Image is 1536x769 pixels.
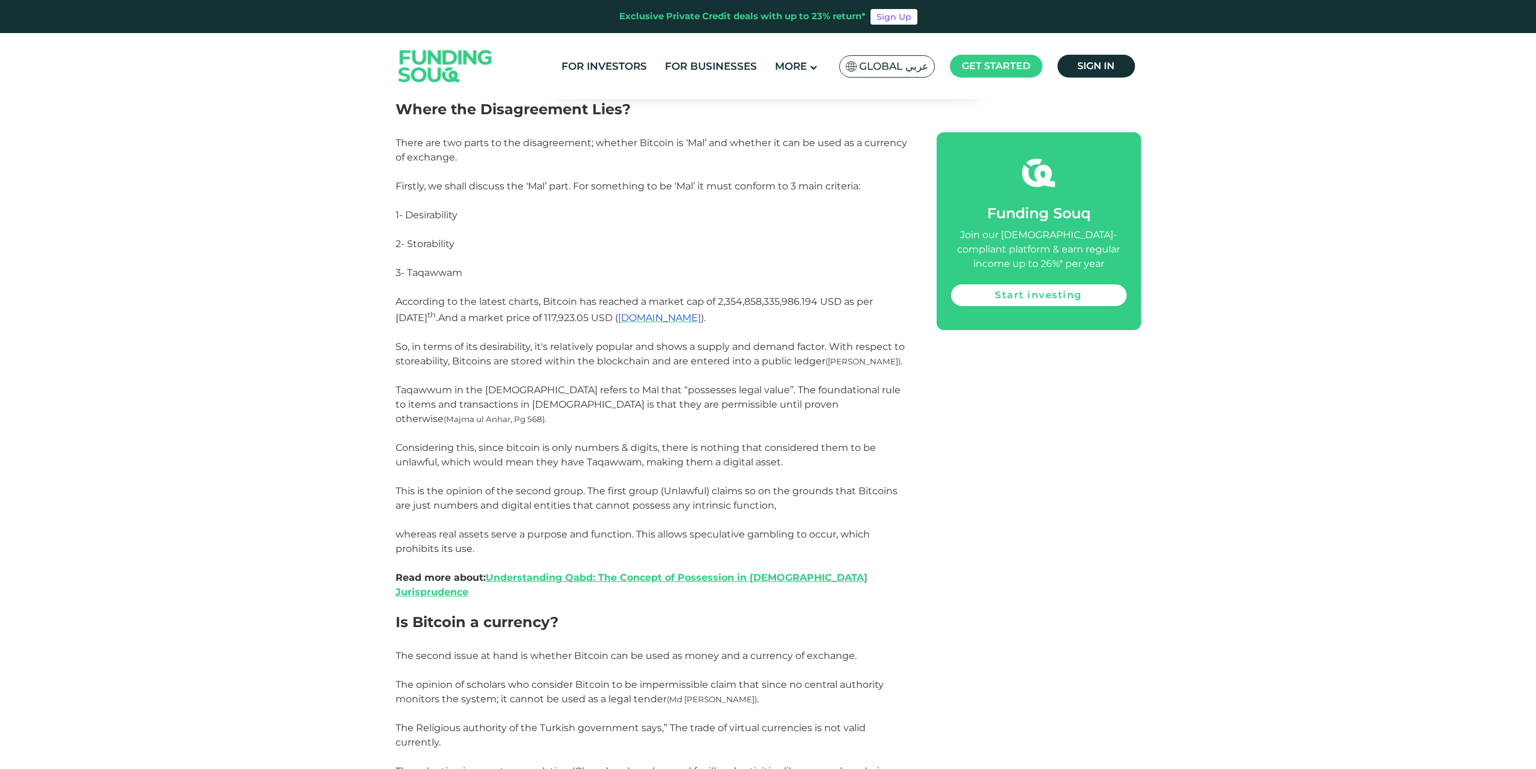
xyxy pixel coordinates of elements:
[1077,60,1115,72] span: Sign in
[396,137,907,163] span: There are two parts to the disagreement; whether Bitcoin is ‘Mal’ and whether it can be used as a...
[846,61,857,72] img: SA Flag
[619,10,866,23] div: Exclusive Private Credit deals with up to 23% return*
[618,312,701,323] a: [DOMAIN_NAME]
[396,613,558,631] span: Is Bitcoin a currency?
[962,60,1030,72] span: Get started
[396,180,860,192] span: Firstly, we shall discuss the ‘Mal’ part. For something to be ‘Mal’ it must conform to 3 main cri...
[1057,55,1135,78] a: Sign in
[444,414,546,424] span: (Majma ul Anhar, Pg 568).
[387,36,504,97] img: Logo
[396,267,462,278] span: 3- Taqawwam
[396,100,631,118] span: Where the Disagreement Lies?
[396,572,867,598] strong: Read more about:
[775,60,807,72] span: More
[951,284,1127,306] a: Start investing
[427,310,436,319] sup: th
[662,57,760,76] a: For Businesses
[396,650,857,661] span: The second issue at hand is whether Bitcoin can be used as money and a currency of exchange.
[951,228,1127,271] div: Join our [DEMOGRAPHIC_DATA]-compliant platform & earn regular income up to 26%* per year
[1022,156,1055,189] img: fsicon
[667,694,757,704] span: (Md [PERSON_NAME])
[396,679,884,705] span: The opinion of scholars who consider Bitcoin to be impermissible claim that since no central auth...
[396,572,867,598] a: Understanding Qabd: The Concept of Possession in [DEMOGRAPHIC_DATA] Jurisprudence
[859,60,928,73] span: Global عربي
[871,9,917,25] a: Sign Up
[396,384,901,424] span: Taqawwum in the [DEMOGRAPHIC_DATA] refers to Mal that “possesses legal value”. The foundational r...
[825,357,901,366] span: ([PERSON_NAME])
[396,442,898,554] span: Considering this, since bitcoin is only numbers & digits, there is nothing that considered them t...
[396,296,873,323] span: According to the latest charts, Bitcoin has reached a market cap of 2,354,858,335,986.194 USD as ...
[396,238,454,250] span: 2- Storability
[987,204,1091,222] span: Funding Souq
[558,57,650,76] a: For Investors
[396,341,905,367] span: So, in terms of its desirability, it's relatively popular and shows a supply and demand factor. W...
[396,209,457,221] span: 1- Desirability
